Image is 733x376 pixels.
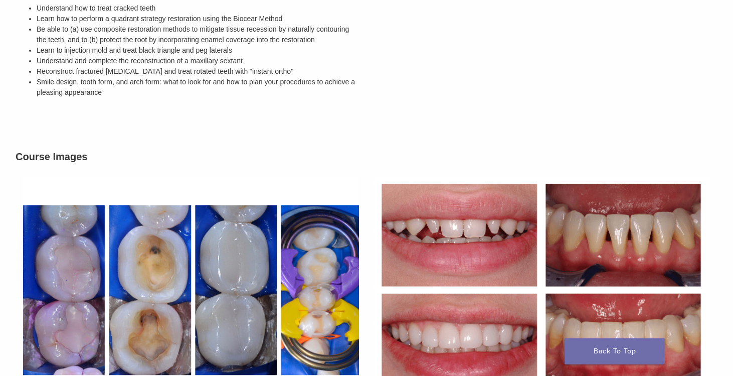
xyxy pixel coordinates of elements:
li: Understand and complete the reconstruction of a maxillary sextant [37,56,359,66]
li: Understand how to treat cracked teeth [37,3,359,14]
li: Be able to (a) use composite restoration methods to mitigate tissue recession by naturally contou... [37,24,359,45]
h3: Course Images [16,149,717,164]
li: Smile design, tooth form, and arch form: what to look for and how to plan your procedures to achi... [37,77,359,98]
a: Back To Top [565,338,665,364]
li: Learn how to perform a quadrant strategy restoration using the Biocear Method [37,14,359,24]
li: Learn to injection mold and treat black triangle and peg laterals [37,45,359,56]
li: Reconstruct fractured [MEDICAL_DATA] and treat rotated teeth with "instant ortho" [37,66,359,77]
